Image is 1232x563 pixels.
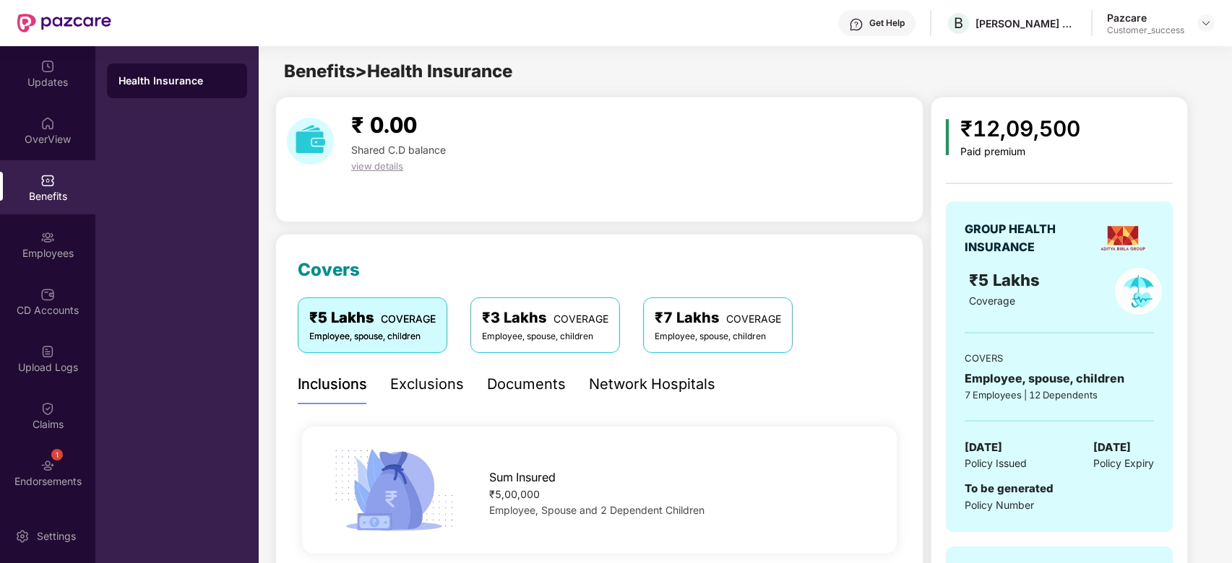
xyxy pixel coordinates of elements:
img: svg+xml;base64,PHN2ZyBpZD0iSGVscC0zMngzMiIgeG1sbnM9Imh0dHA6Ly93d3cudzMub3JnLzIwMDAvc3ZnIiB3aWR0aD... [849,17,863,32]
div: Paid premium [960,146,1080,158]
img: policyIcon [1115,268,1162,315]
div: ₹5 Lakhs [309,307,436,329]
span: COVERAGE [381,313,436,325]
span: Policy Issued [965,455,1027,471]
img: svg+xml;base64,PHN2ZyBpZD0iVXBsb2FkX0xvZ3MiIGRhdGEtbmFtZT0iVXBsb2FkIExvZ3MiIHhtbG5zPSJodHRwOi8vd3... [40,344,55,359]
span: Benefits > Health Insurance [284,61,512,82]
span: COVERAGE [553,313,608,325]
img: svg+xml;base64,PHN2ZyBpZD0iRHJvcGRvd24tMzJ4MzIiIHhtbG5zPSJodHRwOi8vd3d3LnczLm9yZy8yMDAwL3N2ZyIgd2... [1200,17,1212,29]
div: Employee, spouse, children [482,330,608,344]
div: COVERS [965,351,1154,365]
span: ₹ 0.00 [351,112,417,138]
div: Employee, spouse, children [309,330,436,344]
span: Covers [298,259,360,280]
div: Health Insurance [119,74,236,88]
img: svg+xml;base64,PHN2ZyBpZD0iRW1wbG95ZWVzIiB4bWxucz0iaHR0cDovL3d3dy53My5vcmcvMjAwMC9zdmciIHdpZHRoPS... [40,230,55,245]
img: New Pazcare Logo [17,14,111,32]
span: To be generated [965,481,1054,495]
span: Coverage [969,294,1015,307]
div: Documents [487,373,566,396]
div: Customer_success [1107,25,1184,36]
img: svg+xml;base64,PHN2ZyBpZD0iRW5kb3JzZW1lbnRzIiB4bWxucz0iaHR0cDovL3d3dy53My5vcmcvMjAwMC9zdmciIHdpZH... [40,458,55,473]
img: svg+xml;base64,PHN2ZyBpZD0iU2V0dGluZy0yMHgyMCIgeG1sbnM9Imh0dHA6Ly93d3cudzMub3JnLzIwMDAvc3ZnIiB3aW... [15,529,30,544]
span: B [954,14,963,32]
div: Get Help [869,17,905,29]
img: icon [329,445,459,535]
div: ₹12,09,500 [960,112,1080,146]
div: ₹7 Lakhs [655,307,781,329]
span: Shared C.D balance [351,144,446,156]
div: 1 [51,449,63,461]
span: Sum Insured [489,468,556,486]
img: icon [946,119,949,155]
div: Employee, spouse, children [655,330,781,344]
img: svg+xml;base64,PHN2ZyBpZD0iQ0RfQWNjb3VudHMiIGRhdGEtbmFtZT0iQ0QgQWNjb3VudHMiIHhtbG5zPSJodHRwOi8vd3... [40,287,55,302]
span: Policy Number [965,499,1034,511]
img: insurerLogo [1098,213,1148,263]
div: Pazcare [1107,11,1184,25]
span: view details [351,160,403,172]
span: COVERAGE [726,313,781,325]
span: Policy Expiry [1093,455,1154,471]
img: svg+xml;base64,PHN2ZyBpZD0iQmVuZWZpdHMiIHhtbG5zPSJodHRwOi8vd3d3LnczLm9yZy8yMDAwL3N2ZyIgd2lkdGg9Ij... [40,173,55,188]
img: svg+xml;base64,PHN2ZyBpZD0iSG9tZSIgeG1sbnM9Imh0dHA6Ly93d3cudzMub3JnLzIwMDAvc3ZnIiB3aWR0aD0iMjAiIG... [40,116,55,131]
div: 7 Employees | 12 Dependents [965,388,1154,402]
span: [DATE] [965,439,1002,456]
div: [PERSON_NAME] Hair Dressing Pvt Ltd [975,17,1077,30]
div: Network Hospitals [589,373,715,396]
div: Exclusions [390,373,464,396]
div: Employee, spouse, children [965,370,1154,388]
img: download [287,118,334,165]
div: Inclusions [298,373,367,396]
span: Employee, Spouse and 2 Dependent Children [489,504,705,516]
img: svg+xml;base64,PHN2ZyBpZD0iVXBkYXRlZCIgeG1sbnM9Imh0dHA6Ly93d3cudzMub3JnLzIwMDAvc3ZnIiB3aWR0aD0iMj... [40,59,55,74]
img: svg+xml;base64,PHN2ZyBpZD0iQ2xhaW0iIHhtbG5zPSJodHRwOi8vd3d3LnczLm9yZy8yMDAwL3N2ZyIgd2lkdGg9IjIwIi... [40,401,55,416]
div: ₹3 Lakhs [482,307,608,329]
span: [DATE] [1093,439,1131,456]
div: Settings [33,529,80,544]
span: ₹5 Lakhs [969,271,1044,289]
div: ₹5,00,000 [489,486,870,502]
div: GROUP HEALTH INSURANCE [965,220,1091,256]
